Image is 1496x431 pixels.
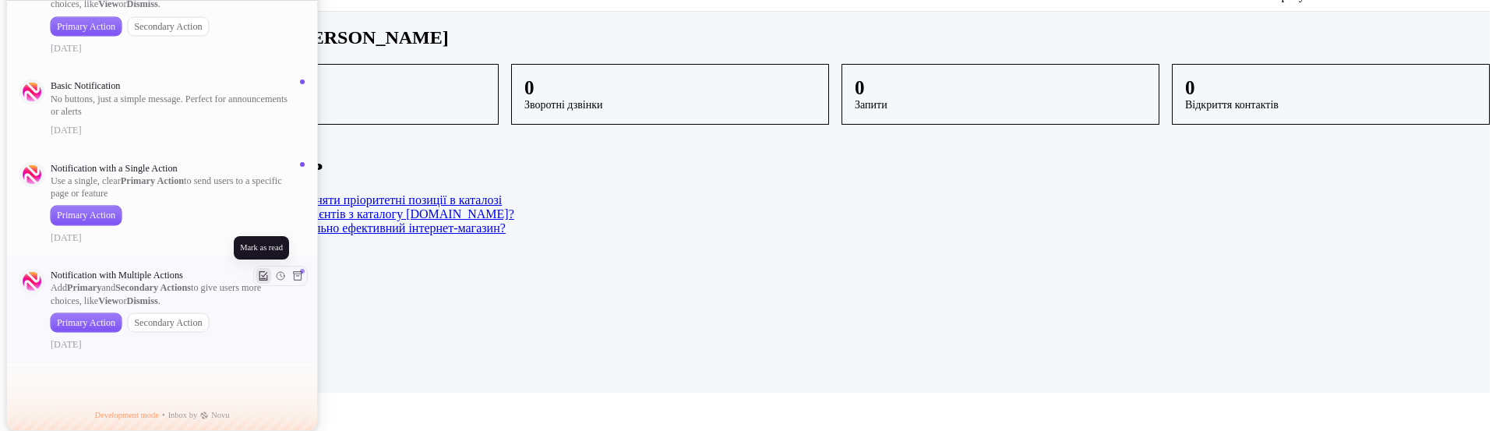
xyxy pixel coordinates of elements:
span: 0 [524,77,535,98]
strong: View [98,295,118,306]
span: • [162,410,165,421]
span: Запити [855,99,1146,111]
div: [DATE] [51,231,294,244]
span: 0 [1185,77,1195,98]
img: novu.svg [19,269,44,294]
span: Inbox by [168,410,198,421]
a: Рекламні кампанії: як зайняти пріоритетні позиції в каталозі [181,193,1490,207]
button: Secondary Action [128,313,208,332]
span: Development mode [94,410,159,421]
div: [DATE] [51,42,294,55]
p: Use a single, clear to send users to a specific page or feature [51,175,294,200]
div: [DATE] [51,338,294,351]
strong: Secondary Actions [115,282,191,293]
button: Primary Action [51,17,122,36]
button: Primary Action [51,313,122,332]
button: Secondary Action [128,17,208,36]
p: Notification with a Single Action [51,162,294,175]
span: Novu [211,410,229,421]
h1: Центр знань [181,147,1490,176]
span: Онлайн-замовлення [194,99,485,111]
a: Inbox byNovu [168,410,230,421]
div: [DATE] [51,124,294,136]
p: Basic Notification [51,79,294,92]
span: Зворотні дзвінки [524,99,816,111]
strong: Dismiss [127,295,158,306]
img: novu.svg [19,79,44,104]
h1: Доброго дня, [PERSON_NAME] [181,27,1490,48]
span: 0 [855,77,865,98]
strong: Primary Action [121,175,184,186]
p: Notification with Multiple Actions [51,269,294,281]
div: Mark as read [234,236,289,260]
p: No buttons, just a simple message. Perfect for announcements or alerts [51,93,294,118]
p: Add and to give users more choices, like or . [51,281,294,307]
a: Як налаштувати максимально ефективний інтернет-магазин? [181,221,1490,235]
a: Як отримувати більше клієнтів з каталогу [DOMAIN_NAME]? [181,207,1490,221]
img: novu.svg [19,162,44,187]
span: Відкриття контактів [1185,99,1477,111]
button: Primary Action [51,206,122,224]
strong: Primary [67,282,101,293]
